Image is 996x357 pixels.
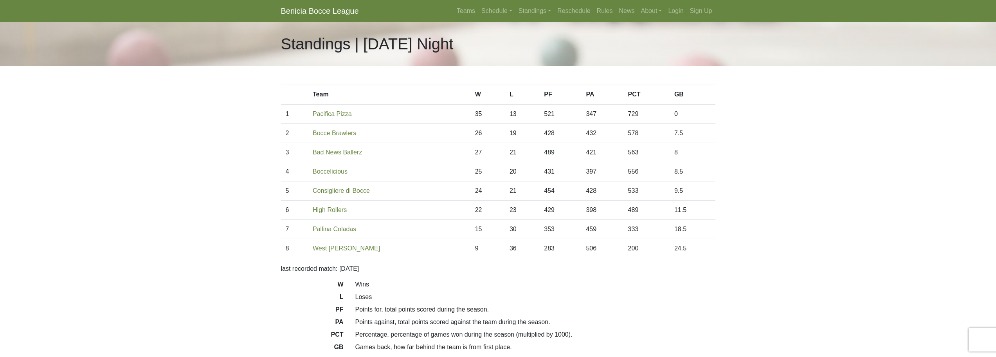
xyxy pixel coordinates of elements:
dd: Games back, how far behind the team is from first place. [349,343,721,352]
dd: Percentage, percentage of games won during the season (multiplied by 1000). [349,330,721,339]
td: 24.5 [670,239,715,258]
td: 25 [470,162,505,181]
td: 353 [539,220,581,239]
td: 8 [670,143,715,162]
th: PF [539,85,581,105]
th: PCT [623,85,670,105]
td: 454 [539,181,581,201]
td: 36 [505,239,539,258]
td: 428 [581,181,623,201]
td: 6 [281,201,308,220]
td: 11.5 [670,201,715,220]
td: 397 [581,162,623,181]
a: Bocce Brawlers [313,130,356,136]
a: Bad News Ballerz [313,149,362,156]
a: Boccelicious [313,168,348,175]
dt: L [275,292,349,305]
td: 489 [539,143,581,162]
a: Reschedule [554,3,594,19]
td: 421 [581,143,623,162]
a: Schedule [478,3,515,19]
td: 0 [670,104,715,124]
td: 13 [505,104,539,124]
th: W [470,85,505,105]
dt: W [275,280,349,292]
td: 22 [470,201,505,220]
td: 18.5 [670,220,715,239]
h1: Standings | [DATE] Night [281,34,454,53]
td: 9.5 [670,181,715,201]
td: 200 [623,239,670,258]
td: 20 [505,162,539,181]
td: 459 [581,220,623,239]
td: 8.5 [670,162,715,181]
td: 9 [470,239,505,258]
a: Rules [594,3,616,19]
dd: Points against, total points scored against the team during the season. [349,317,721,327]
td: 2 [281,124,308,143]
th: GB [670,85,715,105]
td: 521 [539,104,581,124]
td: 431 [539,162,581,181]
td: 8 [281,239,308,258]
td: 24 [470,181,505,201]
a: Pacifica Pizza [313,111,352,117]
th: L [505,85,539,105]
td: 21 [505,181,539,201]
td: 19 [505,124,539,143]
td: 27 [470,143,505,162]
a: Benicia Bocce League [281,3,359,19]
p: last recorded match: [DATE] [281,264,715,274]
a: West [PERSON_NAME] [313,245,380,252]
td: 432 [581,124,623,143]
td: 35 [470,104,505,124]
td: 533 [623,181,670,201]
a: Teams [454,3,478,19]
th: Team [308,85,470,105]
td: 5 [281,181,308,201]
td: 23 [505,201,539,220]
dt: PA [275,317,349,330]
th: PA [581,85,623,105]
dd: Wins [349,280,721,289]
td: 21 [505,143,539,162]
a: News [616,3,638,19]
td: 347 [581,104,623,124]
a: Pallina Coladas [313,226,356,232]
a: Consigliere di Bocce [313,187,370,194]
td: 3 [281,143,308,162]
dt: GB [275,343,349,355]
dt: PCT [275,330,349,343]
td: 7.5 [670,124,715,143]
td: 429 [539,201,581,220]
td: 1 [281,104,308,124]
td: 7 [281,220,308,239]
td: 506 [581,239,623,258]
a: Login [665,3,686,19]
a: High Rollers [313,207,347,213]
a: Sign Up [687,3,715,19]
td: 578 [623,124,670,143]
td: 563 [623,143,670,162]
td: 489 [623,201,670,220]
dd: Loses [349,292,721,302]
td: 4 [281,162,308,181]
a: About [638,3,665,19]
td: 333 [623,220,670,239]
td: 428 [539,124,581,143]
td: 283 [539,239,581,258]
td: 15 [470,220,505,239]
td: 556 [623,162,670,181]
td: 398 [581,201,623,220]
td: 26 [470,124,505,143]
td: 30 [505,220,539,239]
td: 729 [623,104,670,124]
a: Standings [515,3,554,19]
dd: Points for, total points scored during the season. [349,305,721,314]
dt: PF [275,305,349,317]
